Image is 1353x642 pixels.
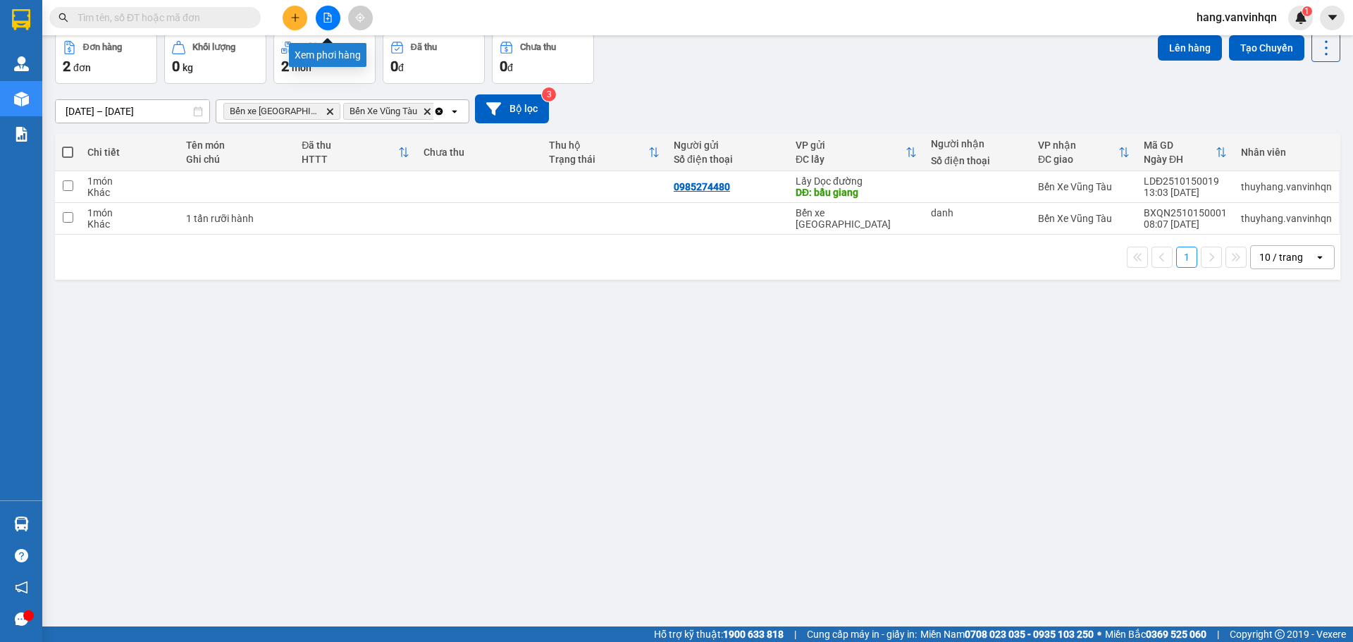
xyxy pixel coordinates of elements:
span: Miền Bắc [1105,626,1206,642]
div: Khác [87,187,171,198]
div: DĐ: bầu giang [796,187,917,198]
div: Tên món [186,140,288,151]
span: 2 [63,58,70,75]
button: Khối lượng0kg [164,33,266,84]
button: aim [348,6,373,30]
div: thuyhang.vanvinhqn [1241,181,1332,192]
button: caret-down [1320,6,1345,30]
div: Trạng thái [549,154,648,165]
th: Toggle SortBy [295,134,416,171]
img: logo-vxr [12,9,30,30]
div: Khối lượng [192,42,235,52]
input: Select a date range. [56,100,209,123]
div: Thu hộ [549,140,648,151]
div: Nhân viên [1241,147,1332,158]
span: caret-down [1326,11,1339,24]
img: warehouse-icon [14,517,29,531]
span: đ [398,62,404,73]
span: ⚪️ [1097,631,1101,637]
div: HTTT [302,154,398,165]
div: VP nhận [1038,140,1118,151]
div: 1 tấn rưỡi hành [186,213,288,224]
button: Bộ lọc [475,94,549,123]
th: Toggle SortBy [789,134,924,171]
div: Bến Xe Vũng Tàu [1038,213,1130,224]
button: file-add [316,6,340,30]
span: 0 [390,58,398,75]
sup: 1 [1302,6,1312,16]
strong: 0369 525 060 [1146,629,1206,640]
div: danh [931,207,1024,218]
div: Người gửi [674,140,781,151]
button: Số lượng2món [273,33,376,84]
span: message [15,612,28,626]
svg: open [1314,252,1326,263]
span: Bến xe Quảng Ngãi [230,106,320,117]
span: aim [355,13,365,23]
span: | [1217,626,1219,642]
span: file-add [323,13,333,23]
span: search [58,13,68,23]
div: Ngày ĐH [1144,154,1216,165]
div: BXQN2510150001 [1144,207,1227,218]
div: Khác [87,218,171,230]
th: Toggle SortBy [542,134,667,171]
span: đ [507,62,513,73]
img: icon-new-feature [1295,11,1307,24]
img: warehouse-icon [14,92,29,106]
span: copyright [1275,629,1285,639]
span: Bến Xe Vũng Tàu , close by backspace [343,103,438,120]
span: question-circle [15,549,28,562]
button: Đã thu0đ [383,33,485,84]
span: Cung cấp máy in - giấy in: [807,626,917,642]
strong: 1900 633 818 [723,629,784,640]
span: Miền Nam [920,626,1094,642]
div: Ghi chú [186,154,288,165]
input: Tìm tên, số ĐT hoặc mã đơn [78,10,244,25]
span: đơn [73,62,91,73]
div: 0985274480 [674,181,730,192]
svg: Delete [423,107,431,116]
span: 2 [281,58,289,75]
div: Số điện thoại [674,154,781,165]
div: LDĐ2510150019 [1144,175,1227,187]
div: Mã GD [1144,140,1216,151]
span: | [794,626,796,642]
div: Đơn hàng [83,42,122,52]
div: thuyhang.vanvinhqn [1241,213,1332,224]
span: 0 [500,58,507,75]
div: VP gửi [796,140,906,151]
div: Số điện thoại [931,155,1024,166]
div: Chưa thu [520,42,556,52]
span: hang.vanvinhqn [1185,8,1288,26]
div: Chưa thu [424,147,534,158]
span: Bến Xe Vũng Tàu [350,106,417,117]
span: Hỗ trợ kỹ thuật: [654,626,784,642]
div: 10 / trang [1259,250,1303,264]
div: Đã thu [302,140,398,151]
div: 1 món [87,207,171,218]
div: 08:07 [DATE] [1144,218,1227,230]
img: warehouse-icon [14,56,29,71]
span: 0 [172,58,180,75]
svg: Delete [326,107,334,116]
button: plus [283,6,307,30]
div: Xem phơi hàng [289,43,366,67]
button: Chưa thu0đ [492,33,594,84]
svg: Clear all [433,106,445,117]
div: ĐC giao [1038,154,1118,165]
div: Đã thu [411,42,437,52]
button: 1 [1176,247,1197,268]
img: solution-icon [14,127,29,142]
div: 1 món [87,175,171,187]
div: 13:03 [DATE] [1144,187,1227,198]
svg: open [449,106,460,117]
div: Bến Xe Vũng Tàu [1038,181,1130,192]
div: ĐC lấy [796,154,906,165]
button: Lên hàng [1158,35,1222,61]
span: món [292,62,311,73]
span: notification [15,581,28,594]
span: 1 [1304,6,1309,16]
div: Người nhận [931,138,1024,149]
th: Toggle SortBy [1137,134,1234,171]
